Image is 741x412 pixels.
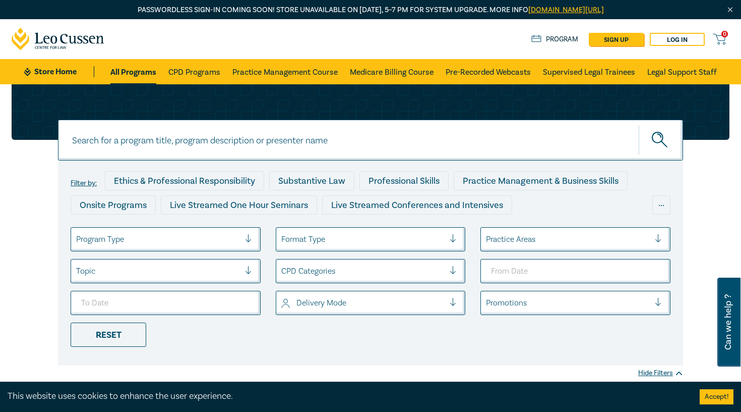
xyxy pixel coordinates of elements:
div: National Programs [472,220,565,239]
a: CPD Programs [168,59,220,84]
input: select [281,297,283,308]
div: Onsite Programs [71,195,156,215]
span: 0 [721,31,728,37]
a: Practice Management Course [232,59,338,84]
input: select [76,266,78,277]
input: From Date [480,259,670,283]
a: Pre-Recorded Webcasts [446,59,531,84]
div: Practice Management & Business Skills [454,171,628,190]
a: Log in [650,33,705,46]
input: select [486,234,488,245]
div: Hide Filters [638,368,683,378]
input: To Date [71,291,261,315]
a: Supervised Legal Trainees [543,59,635,84]
div: Substantive Law [269,171,354,190]
a: Store Home [24,66,94,77]
div: Ethics & Professional Responsibility [105,171,264,190]
div: Reset [71,323,146,347]
label: Filter by: [71,179,97,187]
div: Live Streamed Conferences and Intensives [322,195,512,215]
div: ... [652,195,670,215]
a: Program [531,34,578,45]
a: All Programs [110,59,156,84]
div: This website uses cookies to enhance the user experience. [8,390,685,403]
div: 10 CPD Point Packages [356,220,467,239]
a: Medicare Billing Course [350,59,434,84]
input: select [281,266,283,277]
input: select [281,234,283,245]
div: Live Streamed Practical Workshops [71,220,230,239]
button: Accept cookies [700,389,733,404]
span: Can we help ? [723,284,733,360]
a: sign up [589,33,644,46]
p: Passwordless sign-in coming soon! Store unavailable on [DATE], 5–7 PM for system upgrade. More info [12,5,729,16]
input: Search for a program title, program description or presenter name [58,120,683,161]
img: Close [726,6,734,14]
input: select [486,297,488,308]
a: [DOMAIN_NAME][URL] [528,5,604,15]
div: Live Streamed One Hour Seminars [161,195,317,215]
div: Pre-Recorded Webcasts [235,220,351,239]
input: select [76,234,78,245]
div: Professional Skills [359,171,449,190]
a: Legal Support Staff [647,59,717,84]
